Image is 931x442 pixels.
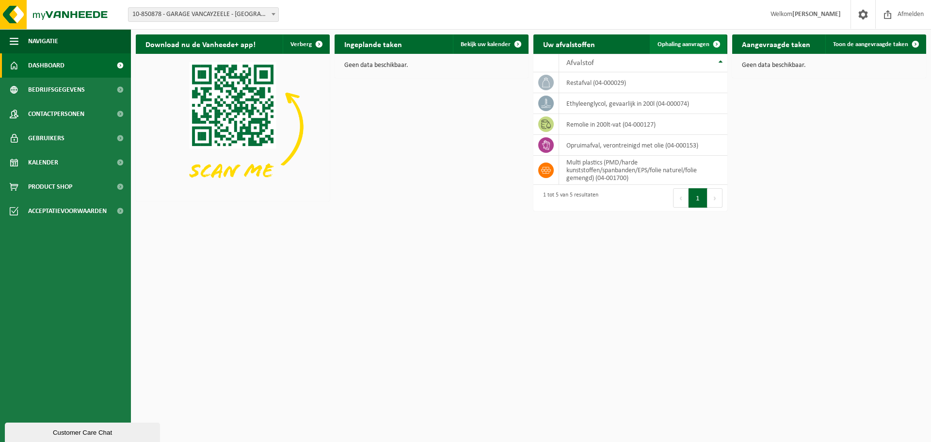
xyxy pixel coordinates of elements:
span: Bekijk uw kalender [461,41,511,48]
span: Dashboard [28,53,64,78]
img: Download de VHEPlus App [136,54,330,199]
strong: [PERSON_NAME] [792,11,841,18]
span: Contactpersonen [28,102,84,126]
p: Geen data beschikbaar. [344,62,519,69]
button: Previous [673,188,689,208]
p: Geen data beschikbaar. [742,62,916,69]
span: Acceptatievoorwaarden [28,199,107,223]
span: Toon de aangevraagde taken [833,41,908,48]
span: Product Shop [28,175,72,199]
h2: Ingeplande taken [335,34,412,53]
h2: Uw afvalstoffen [533,34,605,53]
span: 10-850878 - GARAGE VANCAYZEELE - KORTRIJK [128,8,278,21]
a: Ophaling aanvragen [650,34,726,54]
button: Next [707,188,722,208]
div: 1 tot 5 van 5 resultaten [538,187,598,209]
h2: Aangevraagde taken [732,34,820,53]
td: ethyleenglycol, gevaarlijk in 200l (04-000074) [559,93,727,114]
td: multi plastics (PMD/harde kunststoffen/spanbanden/EPS/folie naturel/folie gemengd) (04-001700) [559,156,727,185]
span: Ophaling aanvragen [658,41,709,48]
td: restafval (04-000029) [559,72,727,93]
iframe: chat widget [5,421,162,442]
span: Gebruikers [28,126,64,150]
span: Afvalstof [566,59,594,67]
span: Navigatie [28,29,58,53]
td: remolie in 200lt-vat (04-000127) [559,114,727,135]
a: Toon de aangevraagde taken [825,34,925,54]
td: opruimafval, verontreinigd met olie (04-000153) [559,135,727,156]
a: Bekijk uw kalender [453,34,528,54]
span: Verberg [290,41,312,48]
span: Kalender [28,150,58,175]
span: Bedrijfsgegevens [28,78,85,102]
h2: Download nu de Vanheede+ app! [136,34,265,53]
button: Verberg [283,34,329,54]
button: 1 [689,188,707,208]
span: 10-850878 - GARAGE VANCAYZEELE - KORTRIJK [128,7,279,22]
